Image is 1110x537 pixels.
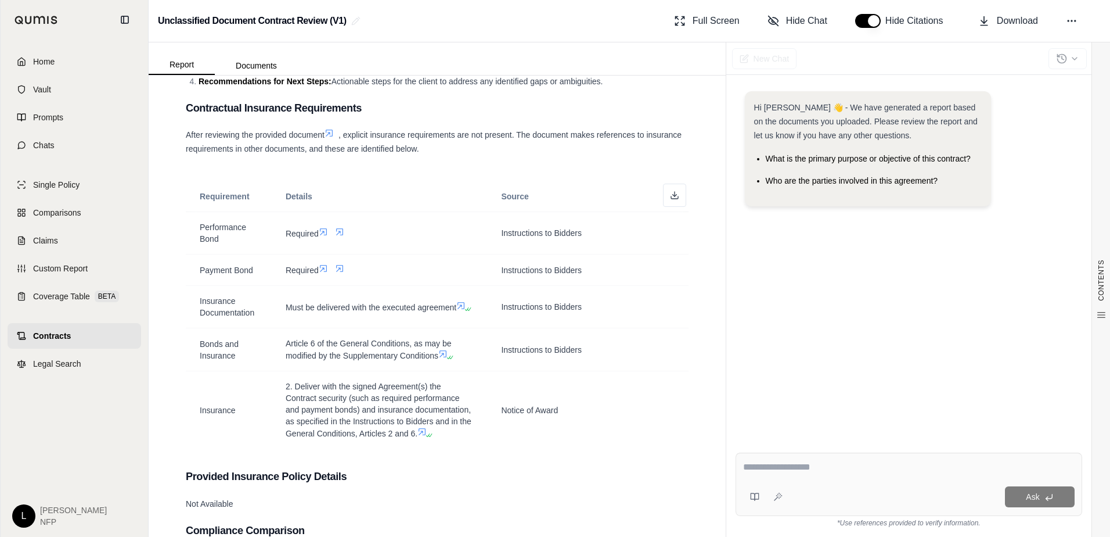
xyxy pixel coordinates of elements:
a: Legal Search [8,351,141,377]
button: Ask [1005,486,1075,507]
span: Instructions to Bidders [501,228,582,238]
div: L [12,504,35,528]
span: CONTENTS [1097,260,1106,301]
span: Instructions to Bidders [501,345,582,355]
h3: Provided Insurance Policy Details [186,466,689,487]
span: Requirement [200,192,250,201]
a: Contracts [8,323,141,349]
h2: Unclassified Document Contract Review (V1) [158,10,347,31]
span: Actionable steps for the client to address any identified gaps or ambiguities. [331,77,603,86]
button: Download as Excel [663,184,686,207]
span: NFP [40,516,107,528]
span: Legal Search [33,358,81,370]
span: Required [286,266,319,275]
span: Notice of Award [501,406,558,415]
span: , explicit insurance requirements are not present. The document makes references to insurance req... [186,130,682,153]
span: Full Screen [693,14,740,28]
button: Documents [215,56,298,75]
img: Qumis Logo [15,16,58,24]
span: Coverage Table [33,291,90,302]
a: Comparisons [8,200,141,225]
span: Chats [33,139,55,151]
span: Recommendations for Next Steps: [199,77,331,86]
a: Custom Report [8,256,141,281]
span: Payment Bond [200,266,253,275]
span: Ask [1026,492,1039,502]
a: Coverage TableBETA [8,284,141,309]
button: Hide Chat [763,9,832,33]
span: Contracts [33,330,71,342]
a: Chats [8,133,141,158]
span: BETA [95,291,119,302]
button: Collapse sidebar [116,10,134,29]
span: Who are the parties involved in this agreement? [766,176,938,185]
span: Article 6 of the General Conditions, as may be modified by the Supplementary Conditions [286,339,452,360]
a: Vault [8,77,141,102]
span: Must be delivered with the executed agreement [286,303,456,312]
span: Source [501,192,528,201]
span: Performance Bond [200,223,246,244]
span: Claims [33,235,58,246]
span: Vault [33,84,51,95]
span: After reviewing the provided document [186,130,325,139]
span: Download [997,14,1038,28]
span: Comparisons [33,207,81,219]
span: Prompts [33,112,63,123]
span: Insurance Documentation [200,296,254,317]
a: Home [8,49,141,74]
span: [PERSON_NAME] [40,504,107,516]
button: Download [974,9,1043,33]
span: What is the primary purpose or objective of this contract? [766,154,971,163]
span: Custom Report [33,263,88,274]
h3: Contractual Insurance Requirements [186,98,689,119]
button: Report [149,55,215,75]
span: Hide Citations [885,14,950,28]
span: Home [33,56,55,67]
span: Not Available [186,499,233,509]
span: Hide Chat [786,14,827,28]
span: Details [286,192,312,201]
a: Prompts [8,105,141,130]
span: Instructions to Bidders [501,266,582,275]
a: Claims [8,228,141,253]
div: *Use references provided to verify information. [736,516,1082,528]
span: Insurance [200,406,235,415]
span: Single Policy [33,179,80,191]
span: Bonds and Insurance [200,339,239,360]
span: Hi [PERSON_NAME] 👋 - We have generated a report based on the documents you uploaded. Please revie... [754,103,978,140]
button: Full Screen [669,9,744,33]
span: Required [286,229,319,238]
a: Single Policy [8,172,141,198]
span: Instructions to Bidders [501,302,582,312]
span: 2. Deliver with the signed Agreement(s) the Contract security (such as required performance and p... [286,382,471,438]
